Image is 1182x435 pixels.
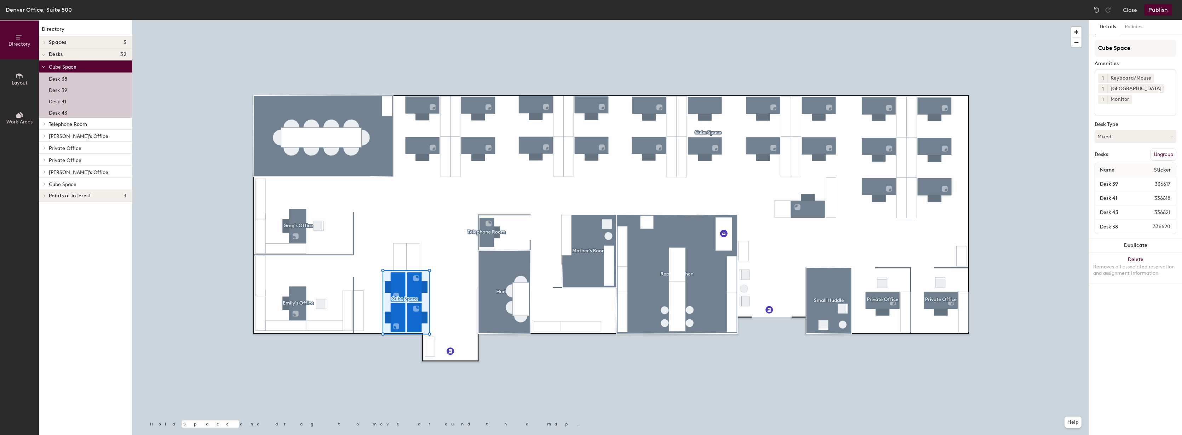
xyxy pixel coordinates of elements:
div: Removes all associated reservation and assignment information [1093,264,1178,277]
span: Cube Space [49,64,76,70]
img: Redo [1104,6,1112,13]
span: Layout [12,80,28,86]
div: [GEOGRAPHIC_DATA] [1107,84,1164,93]
button: Mixed [1095,130,1176,143]
input: Unnamed desk [1096,208,1137,217]
button: Publish [1144,4,1172,16]
div: Denver Office, Suite 500 [6,5,72,14]
span: Directory [8,41,30,47]
input: Unnamed desk [1096,222,1136,232]
input: Unnamed desk [1096,193,1137,203]
span: [PERSON_NAME]'s Office [49,169,108,175]
button: Close [1123,4,1137,16]
span: 5 [124,40,126,45]
span: Telephone Room [49,121,87,127]
h1: Directory [39,25,132,36]
span: Sticker [1151,164,1175,176]
span: Private Office [49,145,81,151]
span: 32 [120,52,126,57]
button: 1 [1098,84,1107,93]
span: 336617 [1138,180,1175,188]
div: Desk Type [1095,122,1176,127]
span: Desks [49,52,63,57]
div: Desks [1095,152,1108,157]
p: Desk 43 [49,108,67,116]
span: 336621 [1137,209,1175,216]
span: 3 [124,193,126,199]
button: Help [1065,417,1081,428]
button: Policies [1120,20,1147,34]
span: Points of interest [49,193,91,199]
button: Duplicate [1089,238,1182,253]
div: Amenities [1095,61,1176,66]
span: 1 [1102,96,1104,103]
span: 336620 [1136,223,1175,231]
span: Spaces [49,40,67,45]
button: DeleteRemoves all associated reservation and assignment information [1089,253,1182,284]
span: [PERSON_NAME]'s Office [49,133,108,139]
button: 1 [1098,95,1107,104]
span: 1 [1102,75,1104,82]
div: Monitor [1107,95,1132,104]
span: Work Areas [6,119,33,125]
button: 1 [1098,74,1107,83]
button: Ungroup [1151,149,1176,161]
span: Name [1096,164,1118,176]
p: Desk 41 [49,97,66,105]
span: Cube Space [49,181,76,187]
span: 1 [1102,85,1104,93]
button: Details [1095,20,1120,34]
span: 336618 [1137,195,1175,202]
span: Private Office [49,157,81,163]
img: Undo [1093,6,1100,13]
input: Unnamed desk [1096,179,1138,189]
div: Keyboard/Mouse [1107,74,1154,83]
p: Desk 39 [49,85,67,93]
p: Desk 38 [49,74,67,82]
